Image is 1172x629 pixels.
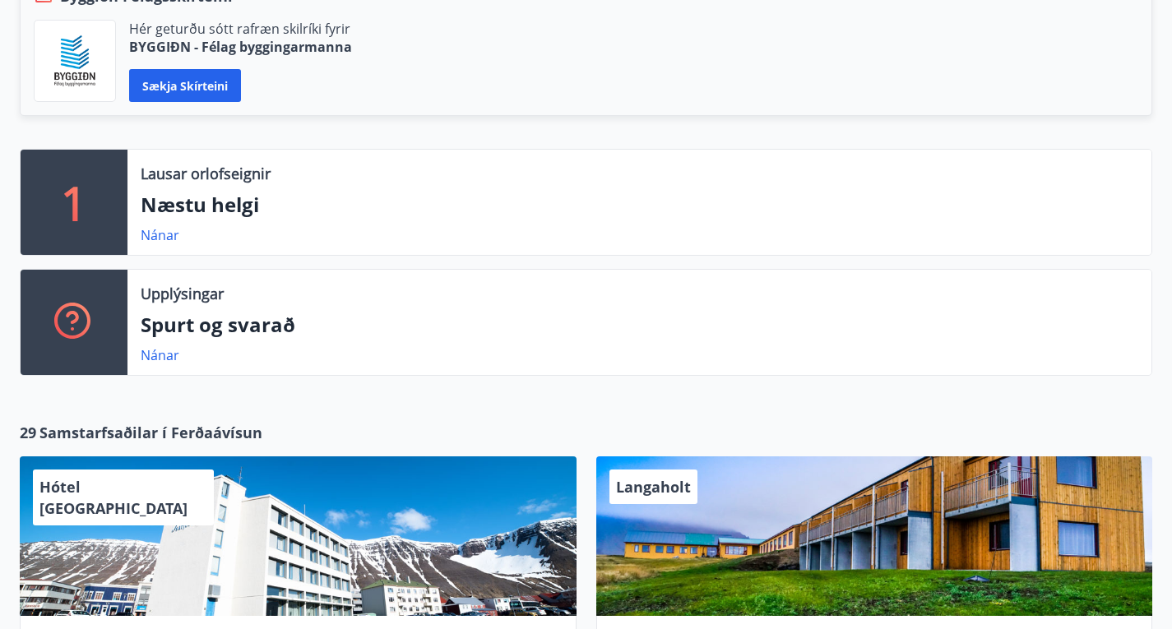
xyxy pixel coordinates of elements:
img: BKlGVmlTW1Qrz68WFGMFQUcXHWdQd7yePWMkvn3i.png [47,33,103,89]
p: Lausar orlofseignir [141,163,271,184]
p: 1 [61,171,87,234]
a: Nánar [141,226,179,244]
p: BYGGIÐN - Félag byggingarmanna [129,38,352,56]
span: Langaholt [616,477,691,497]
span: 29 [20,422,36,443]
p: Næstu helgi [141,191,1138,219]
span: Samstarfsaðilar í Ferðaávísun [39,422,262,443]
button: Sækja skírteini [129,69,241,102]
p: Spurt og svarað [141,311,1138,339]
span: Hótel [GEOGRAPHIC_DATA] [39,477,188,518]
a: Nánar [141,346,179,364]
p: Upplýsingar [141,283,224,304]
p: Hér geturðu sótt rafræn skilríki fyrir [129,20,352,38]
